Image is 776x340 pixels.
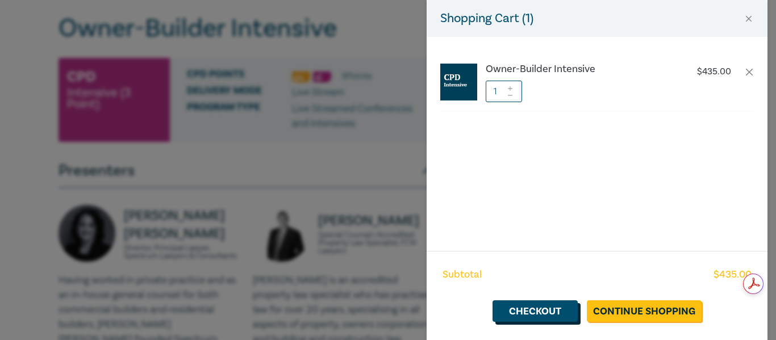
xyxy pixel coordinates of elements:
[443,267,482,282] span: Subtotal
[440,9,533,28] h5: Shopping Cart ( 1 )
[486,81,522,102] input: 1
[587,300,702,322] a: Continue Shopping
[486,64,674,75] a: Owner-Builder Intensive
[714,267,752,282] span: $ 435.00
[697,66,731,77] p: $ 435.00
[440,64,477,100] img: CPD%20Intensive.jpg
[493,300,578,322] a: Checkout
[744,14,754,24] button: Close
